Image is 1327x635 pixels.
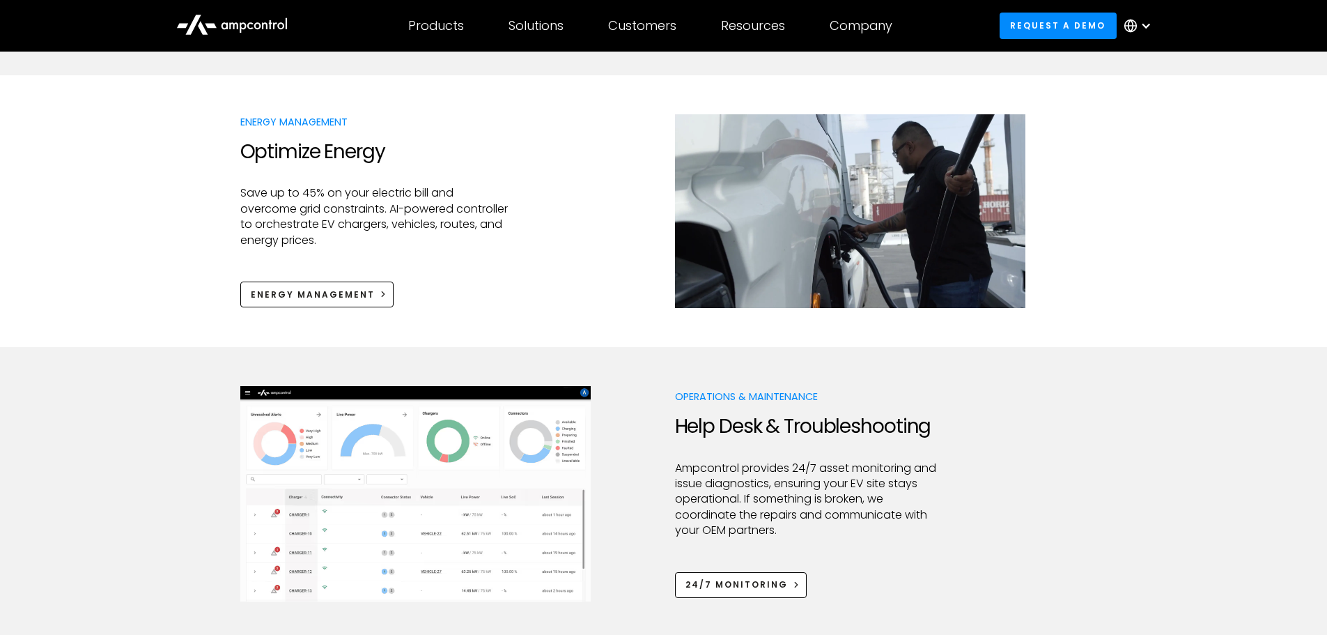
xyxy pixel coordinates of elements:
p: Energy Management [240,115,509,129]
div: Solutions [509,18,564,33]
div: Company [830,18,892,33]
div: Products [408,18,464,33]
p: Save up to 45% on your electric bill and overcome grid constraints. AI-powered controller to orch... [240,185,509,248]
h2: Help Desk & Troubleshooting [675,415,943,438]
p: Operations & Maintenance [675,390,943,404]
div: Energy Management [251,289,375,301]
div: 24/7 Monitoring [685,579,788,591]
div: Customers [608,18,676,33]
p: Ampcontrol provides 24/7 asset monitoring and issue diagnostics, ensuring your EV site stays oper... [675,461,943,539]
img: Ampcontrol EV fleet charging solutions for energy management [675,114,1025,307]
h2: Optimize Energy [240,140,509,164]
div: Resources [721,18,785,33]
a: 24/7 Monitoring [675,572,807,598]
a: Energy Management [240,282,394,307]
a: Request a demo [1000,13,1117,38]
img: Ampcontrol EV charging management system for on time departure [240,386,591,602]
